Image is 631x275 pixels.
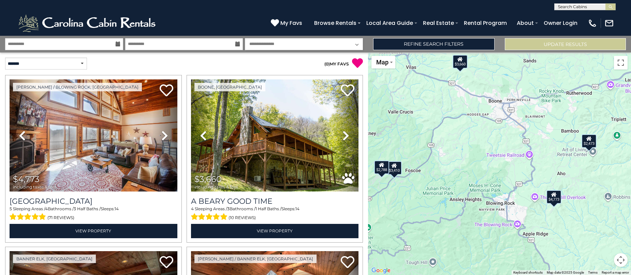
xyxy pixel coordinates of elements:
[614,56,628,70] button: Toggle fullscreen view
[13,185,57,189] span: including taxes & fees
[386,161,401,175] div: $3,410
[460,17,510,29] a: Rental Program
[581,134,596,148] div: $2,473
[376,59,388,66] span: Map
[602,271,629,274] a: Report a map error
[255,206,281,211] span: 1 Half Baths /
[324,61,349,66] a: (0)MY FAVS
[588,18,597,28] img: phone-regular-white.png
[614,253,628,267] button: Map camera controls
[547,271,584,274] span: Map data ©2025 Google
[229,213,256,222] span: (10 reviews)
[341,255,354,270] a: Add to favorites
[588,271,598,274] a: Terms (opens in new tab)
[374,161,389,174] div: $2,788
[10,206,12,211] span: 5
[10,79,177,192] img: thumbnail_163266037.jpeg
[17,13,159,33] img: White-1-2.png
[13,255,96,263] a: Banner Elk, [GEOGRAPHIC_DATA]
[194,83,265,91] a: Boone, [GEOGRAPHIC_DATA]
[505,38,626,50] button: Update Results
[280,19,302,27] span: My Favs
[10,224,177,238] a: View Property
[191,206,359,222] div: Sleeping Areas / Bathrooms / Sleeps:
[311,17,360,29] a: Browse Rentals
[74,206,101,211] span: 3 Half Baths /
[191,197,359,206] a: A Beary Good Time
[540,17,581,29] a: Owner Login
[513,17,537,29] a: About
[13,83,142,91] a: [PERSON_NAME] / Blowing Rock, [GEOGRAPHIC_DATA]
[326,61,328,66] span: 0
[513,270,543,275] button: Keyboard shortcuts
[13,174,40,184] span: $4,773
[191,224,359,238] a: View Property
[160,255,173,270] a: Add to favorites
[191,79,359,192] img: thumbnail_163275464.jpeg
[420,17,457,29] a: Real Estate
[373,38,494,50] a: Refine Search Filters
[227,206,230,211] span: 3
[371,56,395,68] button: Change map style
[45,206,48,211] span: 4
[194,185,238,189] span: including taxes & fees
[341,83,354,98] a: Add to favorites
[10,197,177,206] h3: Blackberry Ridge
[10,197,177,206] a: [GEOGRAPHIC_DATA]
[160,83,173,98] a: Add to favorites
[194,255,317,263] a: [PERSON_NAME] / Banner Elk, [GEOGRAPHIC_DATA]
[295,206,299,211] span: 14
[370,266,392,275] img: Google
[194,174,222,184] span: $3,660
[453,55,468,68] div: $3,660
[191,206,194,211] span: 4
[10,206,177,222] div: Sleeping Areas / Bathrooms / Sleeps:
[363,17,416,29] a: Local Area Guide
[604,18,614,28] img: mail-regular-white.png
[115,206,119,211] span: 14
[47,213,74,222] span: (71 reviews)
[546,190,561,203] div: $4,773
[271,19,304,28] a: My Favs
[370,266,392,275] a: Open this area in Google Maps (opens a new window)
[324,61,330,66] span: ( )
